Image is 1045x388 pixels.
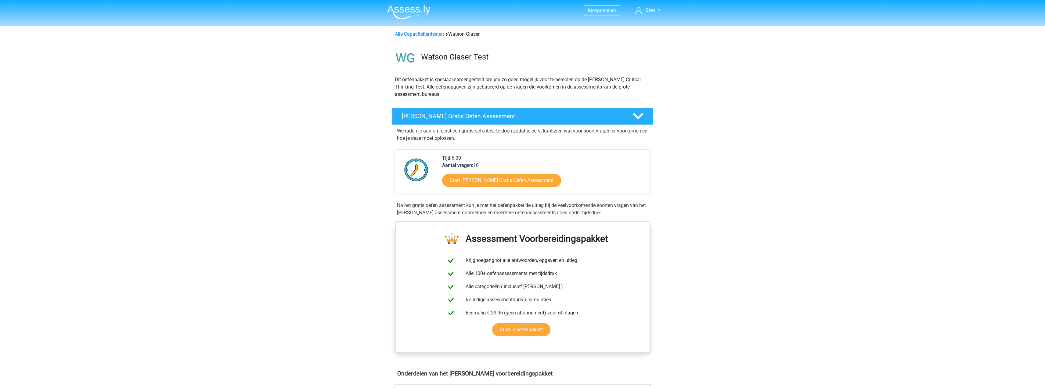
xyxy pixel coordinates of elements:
span: Kies [588,8,597,13]
div: Watson Glaser [392,31,653,38]
a: Alle Capaciteitentesten [395,31,444,37]
h4: Onderdelen van het [PERSON_NAME] voorbereidingspakket [397,370,648,377]
a: Start [PERSON_NAME] Gratis Oefen Assessment [442,174,561,187]
a: Kiespremium [584,6,620,15]
h4: [PERSON_NAME] Gratis Oefen Assessment [402,113,623,120]
span: Sten [646,7,655,13]
p: We raden je aan om eerst een gratis oefentest te doen zodat je eerst kunt zien wat voor soort vra... [397,127,648,142]
h3: Watson Glaser Test [421,52,648,62]
span: premium [597,8,616,13]
p: Dit oefenpakket is speciaal samengesteld om jou zo goed mogelijk voor te bereiden op de [PERSON_N... [395,76,650,98]
div: Na het gratis oefen assessment kun je met het oefenpakket de uitleg bij de veelvoorkomende soorte... [395,202,651,216]
img: watson glaser [392,45,418,71]
b: Tijd: [442,155,452,161]
img: Klok [401,154,432,185]
div: 6:00 10 [438,154,650,194]
a: [PERSON_NAME] Gratis Oefen Assessment [390,108,656,125]
img: Assessly [387,5,431,19]
b: Aantal vragen: [442,162,473,168]
a: Start je oefenpakket [492,323,550,336]
a: Sten [633,7,663,14]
